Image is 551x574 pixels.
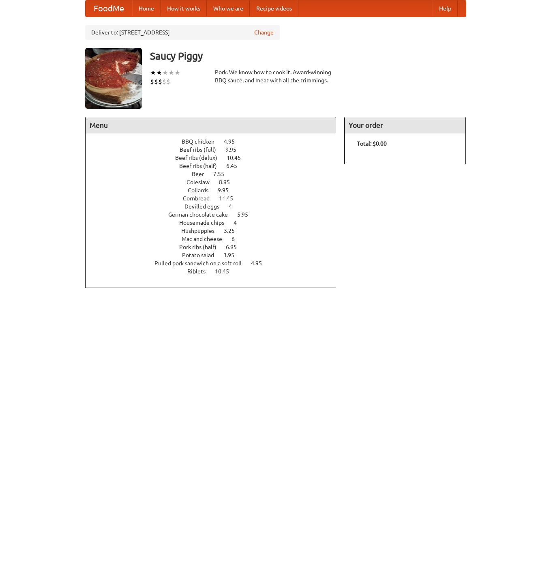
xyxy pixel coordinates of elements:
[227,155,249,161] span: 10.45
[86,117,336,133] h4: Menu
[154,260,277,267] a: Pulled pork sandwich on a soft roll 4.95
[192,171,212,177] span: Beer
[161,0,207,17] a: How it works
[183,195,218,202] span: Cornbread
[175,155,256,161] a: Beef ribs (delux) 10.45
[175,155,225,161] span: Beef ribs (delux)
[168,211,263,218] a: German chocolate cake 5.95
[237,211,256,218] span: 5.95
[162,77,166,86] li: $
[219,195,241,202] span: 11.45
[154,260,250,267] span: Pulled pork sandwich on a soft roll
[187,268,244,275] a: Riblets 10.45
[226,244,245,250] span: 6.95
[179,219,232,226] span: Housemade chips
[224,138,243,145] span: 4.95
[215,68,337,84] div: Pork. We know how to cook it. Award-winning BBQ sauce, and meat with all the trimmings.
[182,236,250,242] a: Mac and cheese 6
[182,138,223,145] span: BBQ chicken
[181,228,223,234] span: Hushpuppies
[180,146,224,153] span: Beef ribs (full)
[85,25,280,40] div: Deliver to: [STREET_ADDRESS]
[180,146,251,153] a: Beef ribs (full) 9.95
[162,68,168,77] li: ★
[158,77,162,86] li: $
[254,28,274,37] a: Change
[224,228,243,234] span: 3.25
[251,260,270,267] span: 4.95
[213,171,232,177] span: 7.55
[184,203,247,210] a: Devilled eggs 4
[179,163,225,169] span: Beef ribs (half)
[219,179,238,185] span: 8.95
[218,187,237,193] span: 9.95
[179,244,225,250] span: Pork ribs (half)
[229,203,240,210] span: 4
[187,179,218,185] span: Coleslaw
[166,77,170,86] li: $
[182,236,230,242] span: Mac and cheese
[179,219,252,226] a: Housemade chips 4
[182,252,222,258] span: Potato salad
[179,163,252,169] a: Beef ribs (half) 6.45
[150,77,154,86] li: $
[150,68,156,77] li: ★
[150,48,466,64] h3: Saucy Piggy
[207,0,250,17] a: Who we are
[85,48,142,109] img: angular.jpg
[225,146,244,153] span: 9.95
[181,228,250,234] a: Hushpuppies 3.25
[174,68,180,77] li: ★
[192,171,239,177] a: Beer 7.55
[168,211,236,218] span: German chocolate cake
[182,138,250,145] a: BBQ chicken 4.95
[250,0,298,17] a: Recipe videos
[132,0,161,17] a: Home
[187,179,245,185] a: Coleslaw 8.95
[232,236,243,242] span: 6
[357,140,387,147] b: Total: $0.00
[187,268,214,275] span: Riblets
[156,68,162,77] li: ★
[168,68,174,77] li: ★
[188,187,217,193] span: Collards
[184,203,227,210] span: Devilled eggs
[345,117,465,133] h4: Your order
[234,219,245,226] span: 4
[223,252,242,258] span: 3.95
[215,268,237,275] span: 10.45
[86,0,132,17] a: FoodMe
[188,187,244,193] a: Collards 9.95
[183,195,248,202] a: Cornbread 11.45
[433,0,458,17] a: Help
[154,77,158,86] li: $
[182,252,249,258] a: Potato salad 3.95
[226,163,245,169] span: 6.45
[179,244,252,250] a: Pork ribs (half) 6.95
